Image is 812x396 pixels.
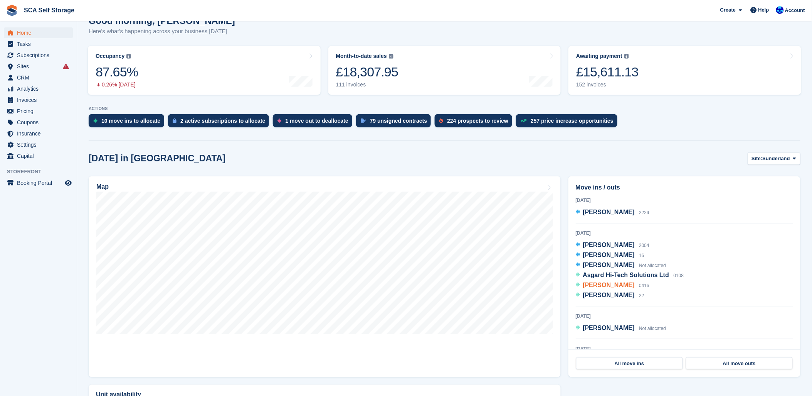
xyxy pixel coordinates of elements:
div: 224 prospects to review [447,118,508,124]
div: 111 invoices [336,81,398,88]
span: [PERSON_NAME] [583,242,635,248]
img: active_subscription_to_allocate_icon-d502201f5373d7db506a760aba3b589e785aa758c864c3986d89f69b8ff3... [173,118,177,123]
span: 2004 [639,243,649,248]
span: Analytics [17,83,63,94]
a: 224 prospects to review [435,114,516,131]
img: price_increase_opportunities-93ffe204e8149a01c8c9dc8f82e8f89637d9d84a8eef4429ea346261dce0b2c0.svg [521,119,527,122]
span: [PERSON_NAME] [583,325,635,331]
div: 87.65% [96,64,138,80]
div: £18,307.95 [336,64,398,80]
a: [PERSON_NAME] 2224 [576,208,649,218]
span: Help [758,6,769,14]
a: [PERSON_NAME] 22 [576,291,644,301]
a: 257 price increase opportunities [516,114,621,131]
span: Home [17,27,63,38]
img: Kelly Neesham [776,6,784,14]
img: prospect-51fa495bee0391a8d652442698ab0144808aea92771e9ea1ae160a38d050c398.svg [439,118,443,123]
span: [PERSON_NAME] [583,209,635,215]
a: menu [4,117,73,128]
span: CRM [17,72,63,83]
a: [PERSON_NAME] Not allocated [576,323,666,333]
a: 10 move ins to allocate [89,114,168,131]
span: Account [785,7,805,14]
img: contract_signature_icon-13c848040528278c33f63329250d36e43548de30e8caae1d1a13099fd9432cc5.svg [361,118,366,123]
span: Invoices [17,95,63,105]
a: Awaiting payment £15,611.13 152 invoices [568,46,801,95]
a: 1 move out to deallocate [273,114,356,131]
a: menu [4,39,73,49]
span: Asgard Hi-Tech Solutions Ltd [583,272,669,278]
div: [DATE] [576,345,793,352]
img: move_outs_to_deallocate_icon-f764333ba52eb49d3ac5e1228854f67142a1ed5810a6f6cc68b1a99e826820c5.svg [277,118,281,123]
span: Site: [752,155,763,162]
span: 0416 [639,283,649,288]
a: [PERSON_NAME] 0416 [576,281,649,291]
div: £15,611.13 [576,64,639,80]
p: Here's what's happening across your business [DATE] [89,27,235,36]
a: menu [4,128,73,139]
span: 16 [639,253,644,258]
div: Occupancy [96,53,124,59]
a: menu [4,106,73,117]
div: 0.26% [DATE] [96,81,138,88]
a: menu [4,61,73,72]
div: 10 move ins to allocate [101,118,160,124]
img: icon-info-grey-7440780725fd019a000dd9b08b2336e03edf1995a4989e88bcd33f0948082b44.svg [624,54,629,59]
span: Pricing [17,106,63,117]
a: Preview store [64,178,73,188]
a: menu [4,151,73,161]
a: [PERSON_NAME] 2004 [576,240,649,250]
a: 2 active subscriptions to allocate [168,114,273,131]
span: Sunderland [763,155,790,162]
p: ACTIONS [89,106,800,111]
img: icon-info-grey-7440780725fd019a000dd9b08b2336e03edf1995a4989e88bcd33f0948082b44.svg [389,54,393,59]
span: Create [720,6,736,14]
h2: Move ins / outs [576,183,793,192]
div: Awaiting payment [576,53,622,59]
span: 22 [639,293,644,298]
button: Site: Sunderland [748,152,800,165]
span: Booking Portal [17,178,63,188]
span: [PERSON_NAME] [583,292,635,298]
a: menu [4,50,73,61]
div: 2 active subscriptions to allocate [180,118,265,124]
span: Not allocated [639,326,666,331]
span: Storefront [7,168,77,176]
a: menu [4,178,73,188]
h2: [DATE] in [GEOGRAPHIC_DATA] [89,153,225,164]
div: 152 invoices [576,81,639,88]
span: Capital [17,151,63,161]
span: [PERSON_NAME] [583,282,635,288]
a: [PERSON_NAME] 16 [576,250,644,261]
a: menu [4,27,73,38]
a: Asgard Hi-Tech Solutions Ltd 0108 [576,271,684,281]
span: [PERSON_NAME] [583,252,635,258]
span: Settings [17,139,63,150]
a: Month-to-date sales £18,307.95 111 invoices [328,46,561,95]
span: Insurance [17,128,63,139]
span: Sites [17,61,63,72]
i: Smart entry sync failures have occurred [63,63,69,69]
h2: Map [96,183,109,190]
span: Coupons [17,117,63,128]
span: [PERSON_NAME] [583,262,635,268]
div: 79 unsigned contracts [370,118,427,124]
div: Month-to-date sales [336,53,387,59]
img: stora-icon-8386f47178a22dfd0bd8f6a31ec36ba5ce8667c1dd55bd0f319d3a0aa187defe.svg [6,5,18,16]
a: 79 unsigned contracts [356,114,435,131]
div: [DATE] [576,230,793,237]
a: All move outs [686,357,793,370]
a: [PERSON_NAME] Not allocated [576,261,666,271]
a: menu [4,72,73,83]
div: 1 move out to deallocate [285,118,348,124]
a: Occupancy 87.65% 0.26% [DATE] [88,46,321,95]
a: SCA Self Storage [21,4,77,17]
div: [DATE] [576,313,793,320]
img: icon-info-grey-7440780725fd019a000dd9b08b2336e03edf1995a4989e88bcd33f0948082b44.svg [126,54,131,59]
span: Tasks [17,39,63,49]
div: 257 price increase opportunities [531,118,614,124]
span: Subscriptions [17,50,63,61]
div: [DATE] [576,197,793,204]
a: menu [4,139,73,150]
a: menu [4,95,73,105]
